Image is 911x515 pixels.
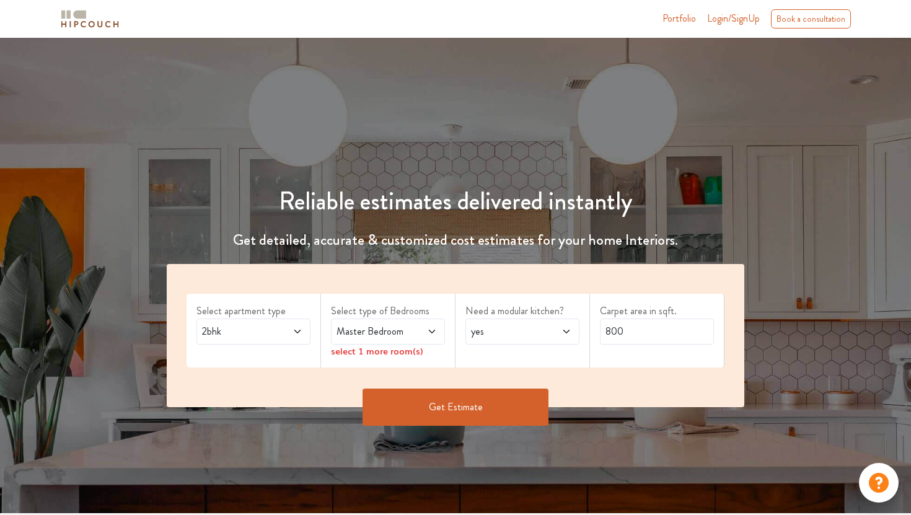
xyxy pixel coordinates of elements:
[363,389,548,426] button: Get Estimate
[600,319,714,345] input: Enter area sqft
[662,11,696,26] a: Portfolio
[469,324,546,339] span: yes
[331,304,445,319] label: Select type of Bedrooms
[334,324,411,339] span: Master Bedroom
[196,304,310,319] label: Select apartment type
[331,345,445,358] div: select 1 more room(s)
[600,304,714,319] label: Carpet area in sqft.
[159,187,752,216] h1: Reliable estimates delivered instantly
[59,5,121,33] span: logo-horizontal.svg
[159,231,752,249] h4: Get detailed, accurate & customized cost estimates for your home Interiors.
[59,8,121,30] img: logo-horizontal.svg
[200,324,277,339] span: 2bhk
[465,304,579,319] label: Need a modular kitchen?
[707,11,760,25] span: Login/SignUp
[771,9,851,29] div: Book a consultation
